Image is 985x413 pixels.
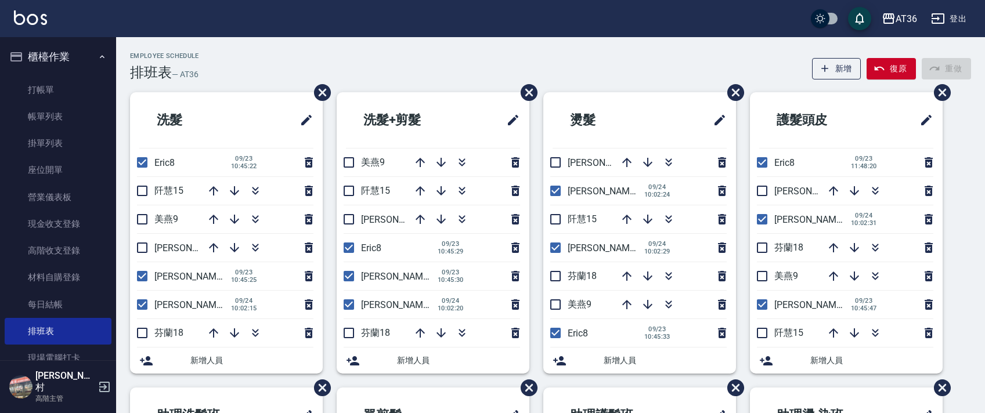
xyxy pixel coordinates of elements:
[438,240,464,248] span: 09/23
[5,318,111,345] a: 排班表
[154,157,175,168] span: Eric8
[139,99,246,141] h2: 洗髮
[568,157,648,168] span: [PERSON_NAME]16
[130,52,199,60] h2: Employee Schedule
[361,242,381,253] span: Eric8
[5,77,111,103] a: 打帳單
[5,184,111,211] a: 營業儀表板
[851,297,877,305] span: 09/23
[5,130,111,157] a: 掛單列表
[719,371,746,405] span: 刪除班表
[5,237,111,264] a: 高階收支登錄
[568,270,597,281] span: 芬蘭18
[231,155,257,162] span: 09/23
[397,354,520,367] span: 新增人員
[361,214,441,225] span: [PERSON_NAME]16
[190,354,313,367] span: 新增人員
[172,68,199,81] h6: — AT36
[644,183,670,191] span: 09/24
[851,219,877,227] span: 10:02:31
[774,157,795,168] span: Eric8
[759,99,879,141] h2: 護髮頭皮
[926,8,971,30] button: 登出
[750,347,943,374] div: 新增人員
[912,106,933,134] span: 修改班表的標題
[644,248,670,255] span: 10:02:29
[568,328,588,339] span: Eric8
[346,99,468,141] h2: 洗髮+剪髮
[719,75,746,110] span: 刪除班表
[644,325,670,333] span: 09/23
[438,276,464,284] span: 10:45:30
[774,270,798,281] span: 美燕9
[293,106,313,134] span: 修改班表的標題
[231,162,257,170] span: 10:45:22
[499,106,520,134] span: 修改班表的標題
[361,185,390,196] span: 阡慧15
[231,276,257,284] span: 10:45:25
[810,354,933,367] span: 新增人員
[604,354,727,367] span: 新增人員
[337,347,529,374] div: 新增人員
[644,333,670,340] span: 10:45:33
[35,370,95,393] h5: [PERSON_NAME]村
[154,271,234,282] span: [PERSON_NAME]11
[231,305,257,312] span: 10:02:15
[644,240,670,248] span: 09/24
[925,75,952,110] span: 刪除班表
[361,157,385,168] span: 美燕9
[14,10,47,25] img: Logo
[644,191,670,198] span: 10:02:24
[851,162,877,170] span: 11:48:20
[568,299,591,310] span: 美燕9
[543,347,736,374] div: 新增人員
[706,106,727,134] span: 修改班表的標題
[438,269,464,276] span: 09/23
[154,185,183,196] span: 阡慧15
[774,327,803,338] span: 阡慧15
[812,58,861,79] button: 新增
[5,157,111,183] a: 座位開單
[361,271,441,282] span: [PERSON_NAME]11
[130,64,172,81] h3: 排班表
[5,103,111,130] a: 帳單列表
[154,327,183,338] span: 芬蘭18
[35,393,95,404] p: 高階主管
[361,327,390,338] span: 芬蘭18
[130,347,323,374] div: 新增人員
[774,186,854,197] span: [PERSON_NAME]16
[5,345,111,371] a: 現場電腦打卡
[774,214,849,225] span: [PERSON_NAME]6
[512,371,539,405] span: 刪除班表
[154,242,234,253] span: [PERSON_NAME]16
[438,297,464,305] span: 09/24
[5,211,111,237] a: 現金收支登錄
[305,75,333,110] span: 刪除班表
[512,75,539,110] span: 刪除班表
[231,269,257,276] span: 09/23
[851,155,877,162] span: 09/23
[568,186,643,197] span: [PERSON_NAME]6
[5,291,111,318] a: 每日結帳
[154,213,178,224] span: 美燕9
[867,58,916,79] button: 復原
[5,42,111,72] button: 櫃檯作業
[568,242,648,253] span: [PERSON_NAME]11
[305,371,333,405] span: 刪除班表
[568,213,597,224] span: 阡慧15
[925,371,952,405] span: 刪除班表
[231,297,257,305] span: 09/24
[851,212,877,219] span: 09/24
[438,305,464,312] span: 10:02:20
[154,299,229,310] span: [PERSON_NAME]6
[848,7,871,30] button: save
[438,248,464,255] span: 10:45:29
[361,299,436,310] span: [PERSON_NAME]6
[553,99,659,141] h2: 燙髮
[896,12,917,26] div: AT36
[877,7,922,31] button: AT36
[5,264,111,291] a: 材料自購登錄
[9,375,33,398] img: Person
[851,305,877,312] span: 10:45:47
[774,299,854,310] span: [PERSON_NAME]11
